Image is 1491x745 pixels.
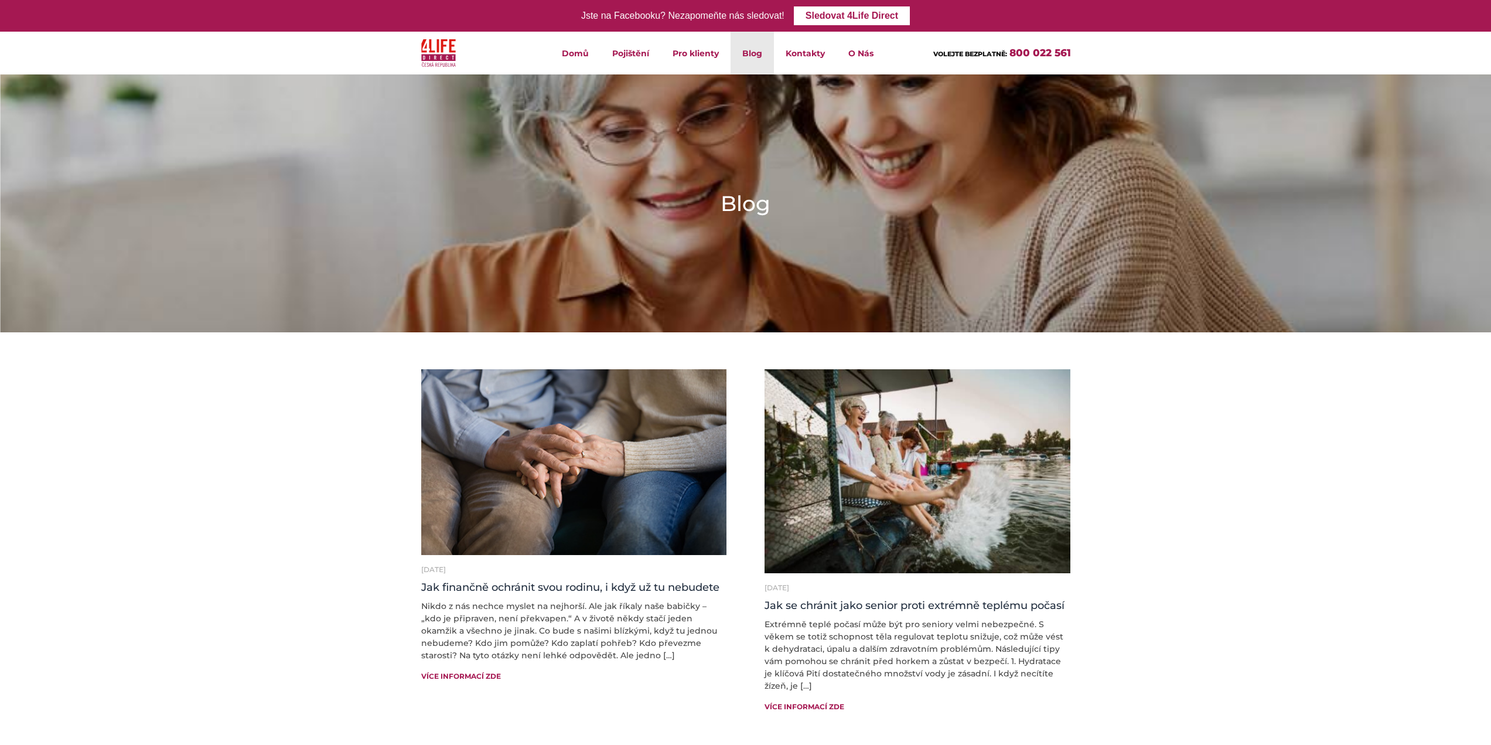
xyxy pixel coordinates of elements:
div: Více informací zde [421,671,727,682]
a: Senioři v léte vedle vody.[DATE]Jak se chránit jako senior proti extrémně teplému počasíExtrémně ... [765,369,1070,712]
a: Blog [731,32,774,74]
p: Nikdo z nás nechce myslet na nejhorší. Ale jak říkaly naše babičky – „kdo je připraven, není přek... [421,600,727,662]
a: Sledovat 4Life Direct [794,6,910,25]
h4: Jak finančně ochránit svou rodinu, i když už tu nebudete [421,580,727,596]
div: Více informací zde [765,702,1070,712]
h1: Blog [721,189,770,218]
a: Domů [550,32,601,74]
p: Extrémně teplé počasí může být pro seniory velmi nebezpečné. S věkem se totiž schopnost těla regu... [765,618,1070,692]
div: [DATE] [421,564,727,575]
div: Jste na Facebooku? Nezapomeňte nás sledovat! [581,8,784,25]
img: 4Life Direct Česká republika logo [421,36,456,70]
h4: Jak se chránit jako senior proti extrémně teplému počasí [765,598,1070,614]
a: 800 022 561 [1009,47,1071,59]
a: [DATE]Jak finančně ochránit svou rodinu, i když už tu nebudeteNikdo z nás nechce myslet na nejhor... [421,369,727,682]
a: Kontakty [774,32,837,74]
div: [DATE] [765,583,1070,593]
span: VOLEJTE BEZPLATNĚ: [933,50,1007,58]
img: Senioři v léte vedle vody. [765,369,1070,573]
